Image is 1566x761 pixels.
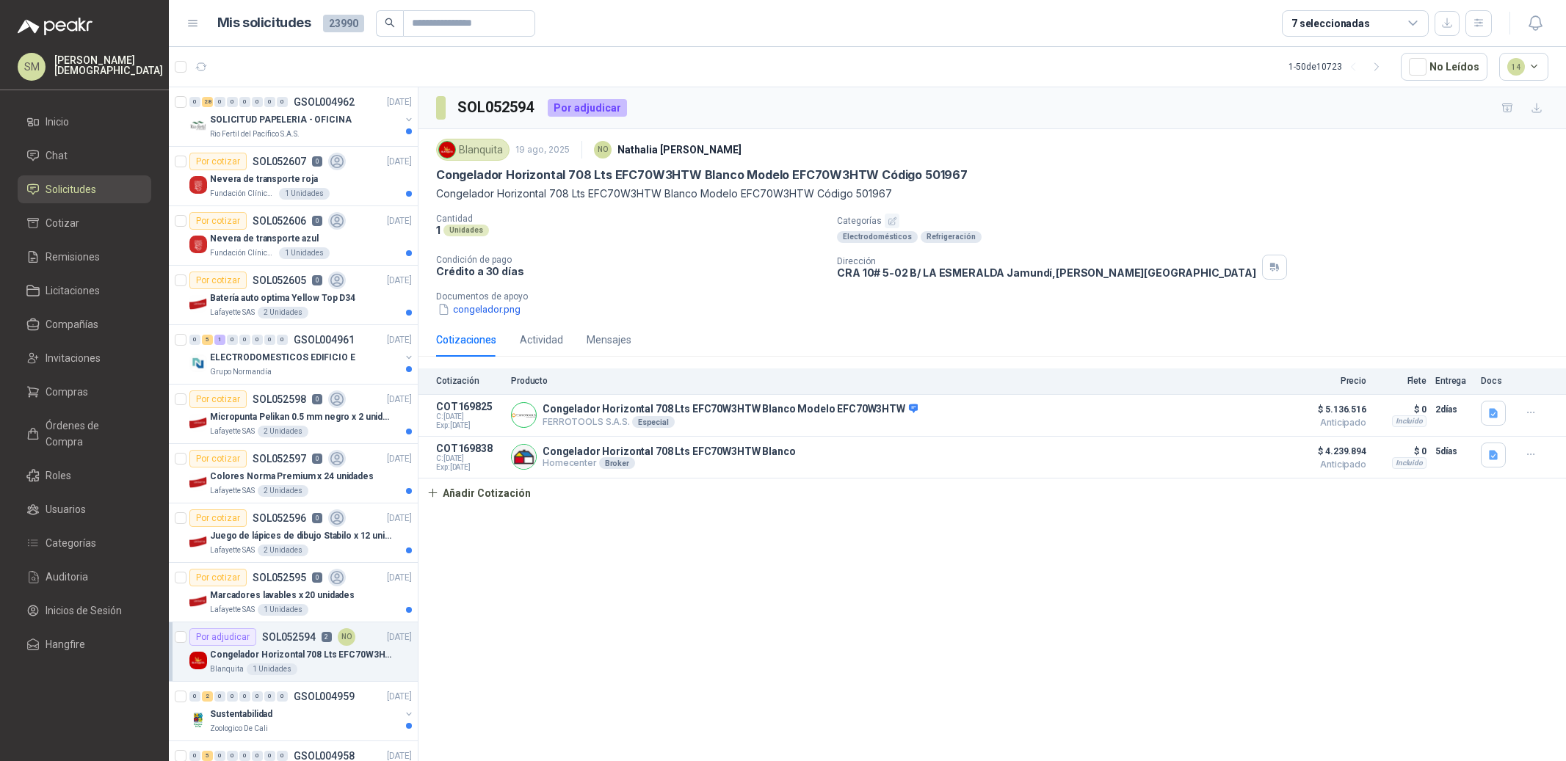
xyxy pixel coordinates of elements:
[439,142,455,158] img: Company Logo
[587,332,631,348] div: Mensajes
[210,188,276,200] p: Fundación Clínica Shaio
[214,751,225,761] div: 0
[18,175,151,203] a: Solicitudes
[312,216,322,226] p: 0
[1375,401,1427,418] p: $ 0
[512,445,536,469] img: Company Logo
[18,108,151,136] a: Inicio
[189,691,200,702] div: 0
[46,535,96,551] span: Categorías
[189,414,207,432] img: Company Logo
[202,751,213,761] div: 5
[252,97,263,107] div: 0
[46,114,69,130] span: Inicio
[837,256,1256,266] p: Dirección
[312,454,322,464] p: 0
[169,206,418,266] a: Por cotizarSOL0526060[DATE] Company LogoNevera de transporte azulFundación Clínica Shaio1 Unidades
[543,416,918,428] p: FERROTOOLS S.A.S.
[312,394,322,404] p: 0
[210,307,255,318] p: Lafayette SAS
[387,452,412,466] p: [DATE]
[515,143,570,157] p: 19 ago, 2025
[1392,457,1427,469] div: Incluido
[294,751,355,761] p: GSOL004958
[1288,55,1389,79] div: 1 - 50 de 10723
[46,501,86,517] span: Usuarios
[169,622,418,682] a: Por adjudicarSOL0525942NO[DATE] Company LogoCongelador Horizontal 708 Lts EFC70W3HTW Blanco Model...
[169,266,418,325] a: Por cotizarSOL0526050[DATE] Company LogoBatería auto optima Yellow Top D34Lafayette SAS2 Unidades
[312,572,322,583] p: 0
[512,403,536,427] img: Company Logo
[202,335,213,345] div: 5
[46,467,71,484] span: Roles
[189,117,207,134] img: Company Logo
[46,602,122,619] span: Inicios de Sesión
[18,597,151,625] a: Inicios de Sesión
[543,445,795,457] p: Congelador Horizontal 708 Lts EFC70W3HTW Blanco
[18,630,151,658] a: Hangfire
[387,274,412,288] p: [DATE]
[227,97,238,107] div: 0
[189,592,207,610] img: Company Logo
[189,236,207,253] img: Company Logo
[239,97,250,107] div: 0
[210,648,393,662] p: Congelador Horizontal 708 Lts EFC70W3HTW Blanco Modelo EFC70W3HTW Código 501967
[323,15,364,32] span: 23990
[189,176,207,194] img: Company Logo
[46,148,68,164] span: Chat
[253,572,306,583] p: SOL052595
[436,167,968,183] p: Congelador Horizontal 708 Lts EFC70W3HTW Blanco Modelo EFC70W3HTW Código 501967
[169,444,418,503] a: Por cotizarSOL0525970[DATE] Company LogoColores Norma Premium x 24 unidadesLafayette SAS2 Unidades
[1435,401,1472,418] p: 2 días
[264,335,275,345] div: 0
[189,331,415,378] a: 0 5 1 0 0 0 0 0 GSOL004961[DATE] Company LogoELECTRODOMESTICOS EDIFICIO EGrupo Normandía
[18,18,93,35] img: Logo peakr
[520,332,563,348] div: Actividad
[46,316,98,332] span: Compañías
[18,243,151,271] a: Remisiones
[210,410,393,424] p: Micropunta Pelikan 0.5 mm negro x 2 unidades
[921,231,982,243] div: Refrigeración
[457,96,536,119] h3: SOL052594
[189,354,207,372] img: Company Logo
[1499,53,1549,81] button: 14
[436,401,502,412] p: COT169825
[258,426,308,437] div: 2 Unidades
[594,141,612,159] div: NO
[294,335,355,345] p: GSOL004961
[436,421,502,430] span: Exp: [DATE]
[632,416,675,428] div: Especial
[387,333,412,347] p: [DATE]
[258,307,308,318] div: 2 Unidades
[1291,15,1370,32] div: 7 seleccionadas
[1293,418,1366,427] span: Anticipado
[210,351,355,365] p: ELECTRODOMESTICOS EDIFICIO E
[294,97,355,107] p: GSOL004962
[1375,376,1427,386] p: Flete
[46,636,85,652] span: Hangfire
[253,216,306,226] p: SOL052606
[18,563,151,591] a: Auditoria
[436,443,502,454] p: COT169838
[46,384,88,400] span: Compras
[189,390,247,408] div: Por cotizar
[239,335,250,345] div: 0
[387,511,412,525] p: [DATE]
[387,155,412,169] p: [DATE]
[1392,415,1427,427] div: Incluido
[264,691,275,702] div: 0
[837,231,918,243] div: Electrodomésticos
[258,545,308,556] div: 2 Unidades
[189,212,247,230] div: Por cotizar
[387,630,412,644] p: [DATE]
[253,513,306,523] p: SOL052596
[436,139,510,161] div: Blanquita
[312,275,322,285] p: 0
[46,418,137,450] span: Órdenes de Compra
[277,751,288,761] div: 0
[18,142,151,170] a: Chat
[189,569,247,586] div: Por cotizar
[277,97,288,107] div: 0
[46,181,96,197] span: Solicitudes
[436,265,825,277] p: Crédito a 30 días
